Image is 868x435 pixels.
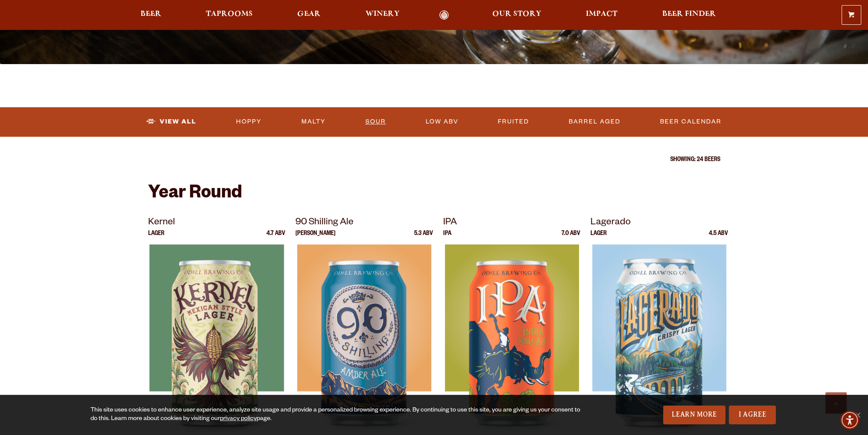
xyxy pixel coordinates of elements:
[148,215,286,231] p: Kernel
[840,411,859,429] div: Accessibility Menu
[200,10,258,20] a: Taprooms
[662,11,716,18] span: Beer Finder
[414,231,433,244] p: 5.3 ABV
[422,112,462,132] a: Low ABV
[656,10,721,20] a: Beer Finder
[206,11,253,18] span: Taprooms
[295,231,336,244] p: [PERSON_NAME]
[143,112,200,132] a: View All
[140,11,161,18] span: Beer
[365,11,400,18] span: Winery
[148,231,164,244] p: Lager
[580,10,623,20] a: Impact
[148,184,720,205] h2: Year Round
[292,10,326,20] a: Gear
[360,10,405,20] a: Winery
[428,10,460,20] a: Odell Home
[492,11,541,18] span: Our Story
[91,406,586,423] div: This site uses cookies to enhance user experience, analyze site usage and provide a personalized ...
[586,11,617,18] span: Impact
[729,406,776,424] a: I Agree
[266,231,285,244] p: 4.7 ABV
[561,231,580,244] p: 7.0 ABV
[443,231,451,244] p: IPA
[825,392,847,414] a: Scroll to top
[295,215,433,231] p: 90 Shilling Ale
[220,416,257,423] a: privacy policy
[298,112,329,132] a: Malty
[487,10,547,20] a: Our Story
[590,231,607,244] p: Lager
[443,215,581,231] p: IPA
[663,406,726,424] a: Learn More
[135,10,167,20] a: Beer
[297,11,321,18] span: Gear
[657,112,725,132] a: Beer Calendar
[362,112,389,132] a: Sour
[565,112,624,132] a: Barrel Aged
[590,215,728,231] p: Lagerado
[233,112,265,132] a: Hoppy
[148,157,720,164] p: Showing: 24 Beers
[709,231,728,244] p: 4.5 ABV
[494,112,532,132] a: Fruited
